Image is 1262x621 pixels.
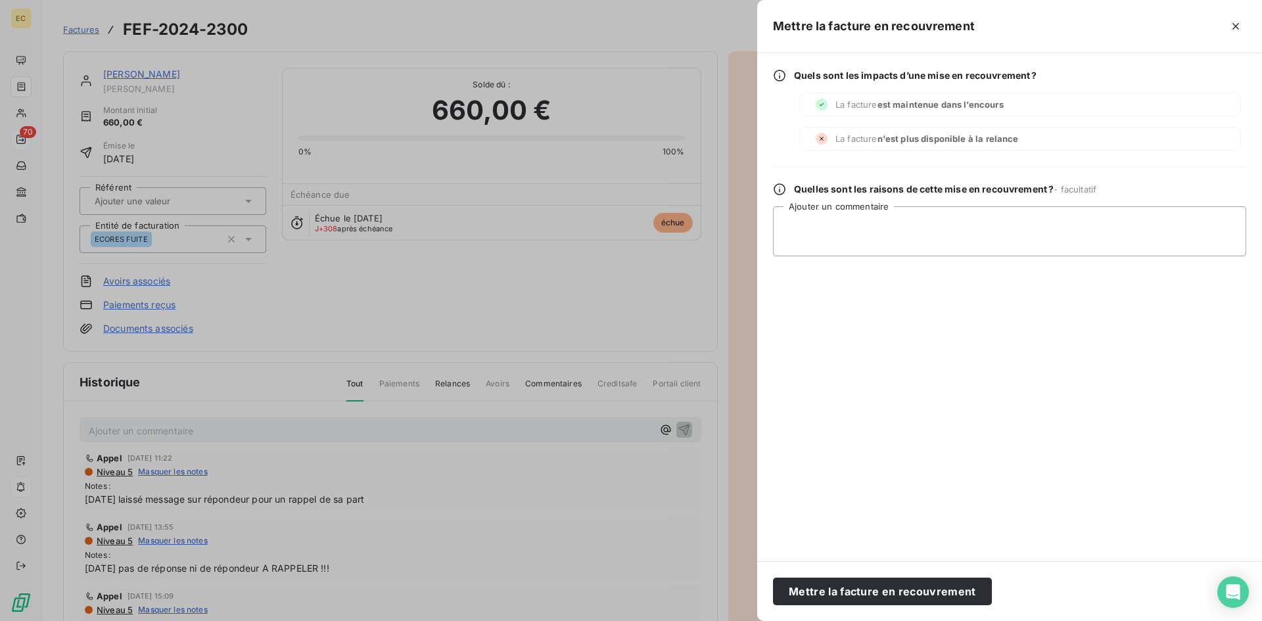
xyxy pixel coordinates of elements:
[794,183,1096,196] span: Quelles sont les raisons de cette mise en recouvrement ?
[773,17,975,35] h5: Mettre la facture en recouvrement
[1054,184,1096,195] span: - facultatif
[877,99,1004,110] span: est maintenue dans l’encours
[1217,576,1249,608] div: Open Intercom Messenger
[877,133,1019,144] span: n'est plus disponible à la relance
[835,99,1004,110] span: La facture
[794,69,1037,82] span: Quels sont les impacts d’une mise en recouvrement ?
[835,133,1019,144] span: La facture
[773,578,992,605] button: Mettre la facture en recouvrement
